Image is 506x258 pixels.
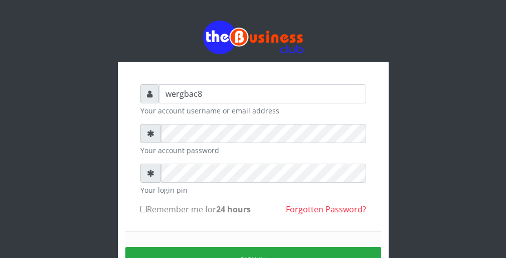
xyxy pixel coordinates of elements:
[140,206,147,212] input: Remember me for24 hours
[159,84,366,103] input: Username or email address
[140,145,366,156] small: Your account password
[140,203,251,215] label: Remember me for
[140,105,366,116] small: Your account username or email address
[216,204,251,215] b: 24 hours
[140,185,366,195] small: Your login pin
[286,204,366,215] a: Forgotten Password?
